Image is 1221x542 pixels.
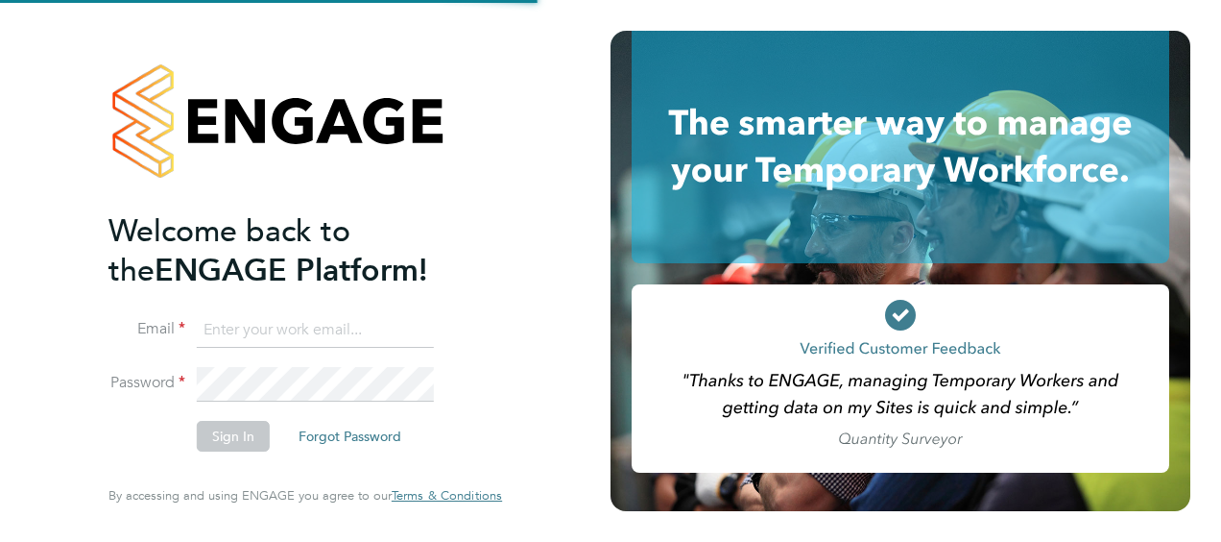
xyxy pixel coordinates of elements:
span: Terms & Conditions [392,487,502,504]
span: Welcome back to the [108,212,350,289]
label: Email [108,319,185,339]
h2: ENGAGE Platform! [108,211,483,290]
button: Sign In [197,421,270,452]
button: Forgot Password [283,421,417,452]
a: Terms & Conditions [392,488,502,504]
label: Password [108,373,185,393]
input: Enter your work email... [197,313,434,348]
span: By accessing and using ENGAGE you agree to our [108,487,502,504]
